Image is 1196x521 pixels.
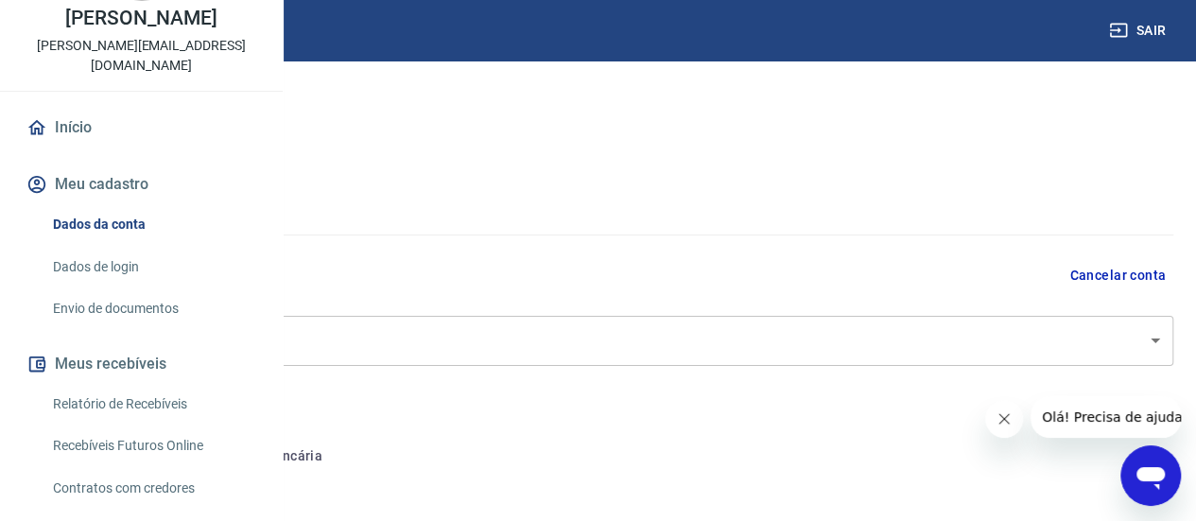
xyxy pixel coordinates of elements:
[45,289,260,328] a: Envio de documentos
[1120,445,1181,506] iframe: Botão para abrir a janela de mensagens
[45,205,260,244] a: Dados da conta
[23,107,260,148] a: Início
[65,9,217,28] p: [PERSON_NAME]
[23,343,260,385] button: Meus recebíveis
[15,36,268,76] p: [PERSON_NAME][EMAIL_ADDRESS][DOMAIN_NAME]
[11,13,159,28] span: Olá! Precisa de ajuda?
[1062,258,1173,293] button: Cancelar conta
[985,400,1023,438] iframe: Fechar mensagem
[30,316,1173,366] div: [PERSON_NAME]
[45,385,260,424] a: Relatório de Recebíveis
[1031,396,1181,438] iframe: Mensagem da empresa
[45,248,260,287] a: Dados de login
[1105,13,1173,48] button: Sair
[45,469,260,508] a: Contratos com credores
[30,174,1173,204] h5: Dados cadastrais
[45,426,260,465] a: Recebíveis Futuros Online
[23,164,260,205] button: Meu cadastro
